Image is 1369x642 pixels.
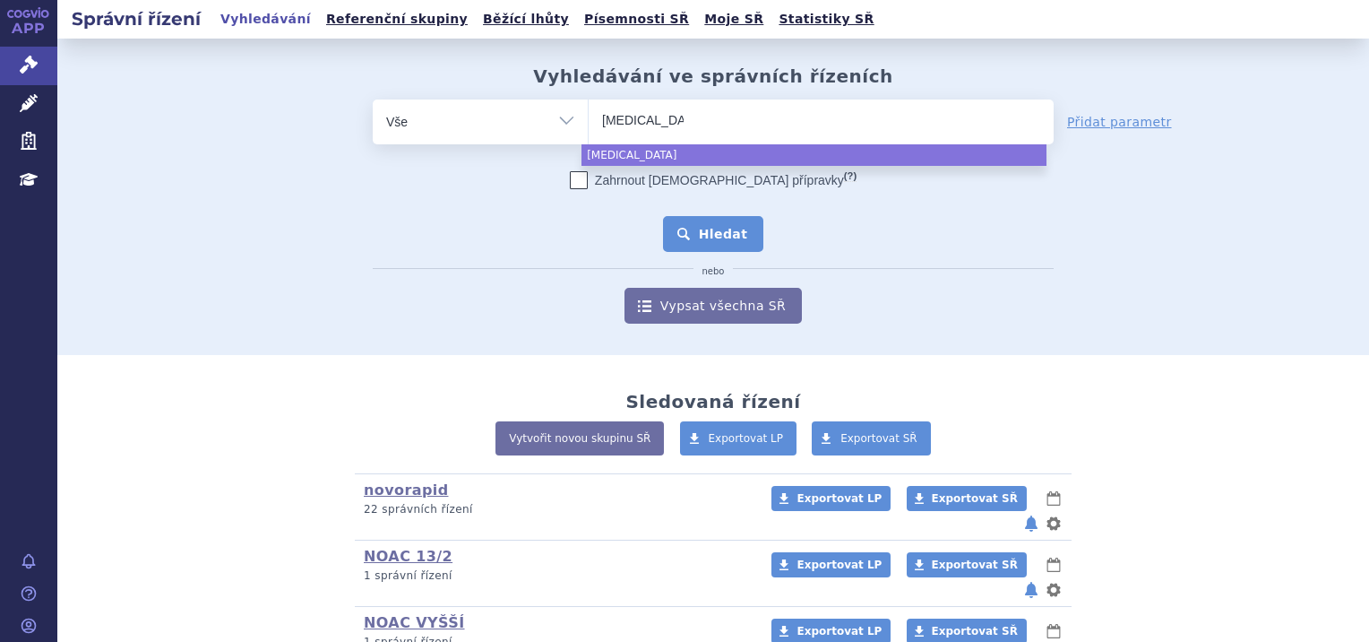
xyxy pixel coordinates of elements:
a: NOAC VYŠŠÍ [364,614,465,631]
a: Referenční skupiny [321,7,473,31]
p: 22 správních řízení [364,502,748,517]
a: novorapid [364,481,448,499]
a: Statistiky SŘ [773,7,879,31]
p: 1 správní řízení [364,568,748,584]
i: nebo [693,266,734,277]
h2: Sledovaná řízení [625,391,800,412]
span: Exportovat SŘ [932,559,1018,571]
button: lhůty [1045,620,1063,642]
a: Exportovat SŘ [812,421,931,455]
li: [MEDICAL_DATA] [581,144,1046,166]
button: notifikace [1022,579,1040,601]
a: Exportovat SŘ [907,552,1027,577]
a: Přidat parametr [1067,113,1172,131]
a: Exportovat LP [771,552,891,577]
span: Exportovat SŘ [840,432,917,445]
span: Exportovat SŘ [932,492,1018,505]
span: Exportovat LP [796,625,882,638]
a: Vyhledávání [215,7,316,31]
button: lhůty [1045,554,1063,576]
button: nastavení [1045,579,1063,601]
a: NOAC 13/2 [364,548,452,565]
button: Hledat [663,216,764,252]
h2: Vyhledávání ve správních řízeních [533,65,893,87]
h2: Správní řízení [57,6,215,31]
label: Zahrnout [DEMOGRAPHIC_DATA] přípravky [570,171,857,189]
button: nastavení [1045,513,1063,534]
button: lhůty [1045,488,1063,509]
a: Exportovat LP [680,421,797,455]
a: Moje SŘ [699,7,769,31]
span: Exportovat LP [796,492,882,505]
a: Vypsat všechna SŘ [624,288,802,324]
a: Běžící lhůty [478,7,574,31]
abbr: (?) [844,170,857,182]
a: Exportovat SŘ [907,486,1027,511]
a: Vytvořit novou skupinu SŘ [495,421,664,455]
a: Písemnosti SŘ [579,7,694,31]
span: Exportovat LP [796,559,882,571]
a: Exportovat LP [771,486,891,511]
span: Exportovat SŘ [932,625,1018,638]
span: Exportovat LP [709,432,784,445]
button: notifikace [1022,513,1040,534]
